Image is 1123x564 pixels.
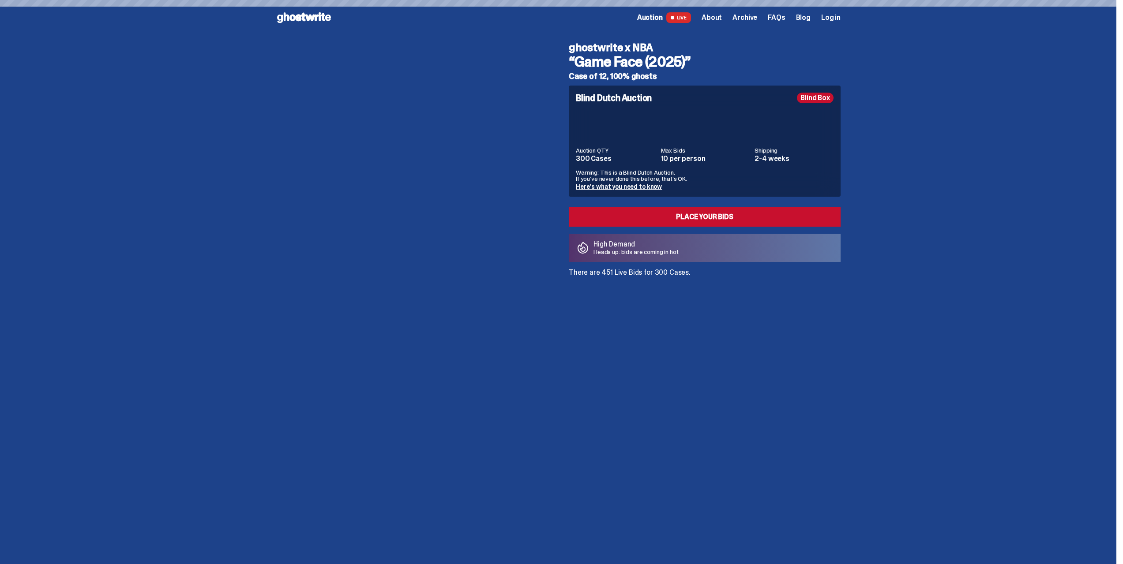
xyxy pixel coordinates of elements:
a: Auction LIVE [637,12,691,23]
dd: 2-4 weeks [755,155,834,162]
dt: Shipping [755,147,834,153]
dt: Auction QTY [576,147,656,153]
h3: “Game Face (2025)” [569,55,841,69]
a: Log in [821,14,841,21]
dd: 10 per person [661,155,750,162]
span: LIVE [666,12,691,23]
p: Heads up: bids are coming in hot [593,249,679,255]
a: Here's what you need to know [576,183,662,190]
h4: Blind Dutch Auction [576,93,652,102]
a: Place your Bids [569,207,841,227]
dt: Max Bids [661,147,750,153]
h5: Case of 12, 100% ghosts [569,72,841,80]
p: Warning: This is a Blind Dutch Auction. If you’ve never done this before, that’s OK. [576,169,834,182]
a: FAQs [768,14,785,21]
p: There are 451 Live Bids for 300 Cases. [569,269,841,276]
h4: ghostwrite x NBA [569,42,841,53]
a: Blog [796,14,811,21]
a: Archive [732,14,757,21]
a: About [702,14,722,21]
div: Blind Box [797,93,834,103]
p: High Demand [593,241,679,248]
span: Auction [637,14,663,21]
dd: 300 Cases [576,155,656,162]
